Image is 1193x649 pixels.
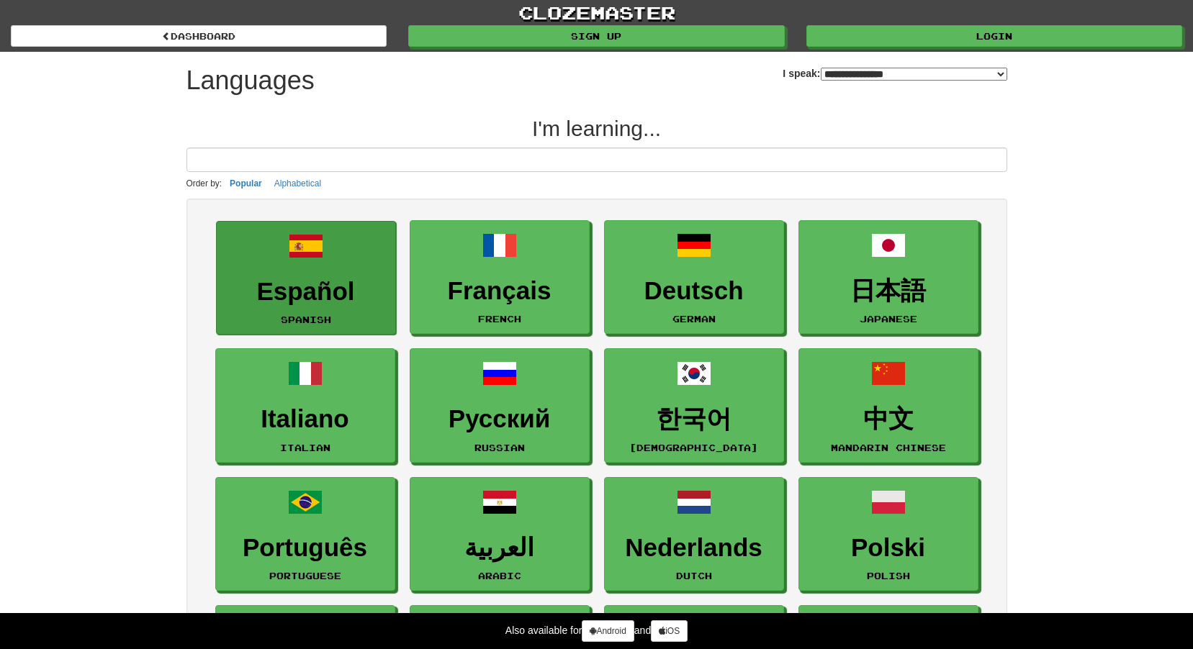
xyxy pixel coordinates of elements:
small: Japanese [860,314,917,324]
a: РусскийRussian [410,348,590,463]
small: Portuguese [269,571,341,581]
h3: Polski [806,534,971,562]
h3: Nederlands [612,534,776,562]
a: Login [806,25,1182,47]
a: dashboard [11,25,387,47]
a: NederlandsDutch [604,477,784,591]
button: Popular [225,176,266,191]
a: ItalianoItalian [215,348,395,463]
small: Order by: [186,178,222,189]
a: 日本語Japanese [798,220,978,335]
a: DeutschGerman [604,220,784,335]
a: iOS [651,620,688,642]
small: Dutch [676,571,712,581]
small: Arabic [478,571,521,581]
h3: 한국어 [612,405,776,433]
h3: Español [224,278,388,306]
a: PolskiPolish [798,477,978,591]
h3: Deutsch [612,277,776,305]
h2: I'm learning... [186,117,1007,140]
h3: Italiano [223,405,387,433]
a: PortuguêsPortuguese [215,477,395,591]
a: Android [582,620,634,642]
a: Sign up [408,25,784,47]
select: I speak: [821,68,1007,81]
small: Polish [867,571,910,581]
small: Mandarin Chinese [831,442,946,453]
h1: Languages [186,66,315,95]
h3: 日本語 [806,277,971,305]
a: 한국어[DEMOGRAPHIC_DATA] [604,348,784,463]
small: Spanish [281,314,331,324]
small: [DEMOGRAPHIC_DATA] [629,442,758,453]
h3: Français [418,277,582,305]
h3: العربية [418,534,582,562]
a: FrançaisFrench [410,220,590,335]
h3: Português [223,534,387,562]
a: EspañolSpanish [216,221,396,335]
button: Alphabetical [270,176,325,191]
a: العربيةArabic [410,477,590,591]
label: I speak: [783,66,1007,81]
h3: 中文 [806,405,971,433]
h3: Русский [418,405,582,433]
small: Italian [280,442,330,453]
small: German [672,314,716,324]
a: 中文Mandarin Chinese [798,348,978,463]
small: French [478,314,521,324]
small: Russian [474,442,525,453]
